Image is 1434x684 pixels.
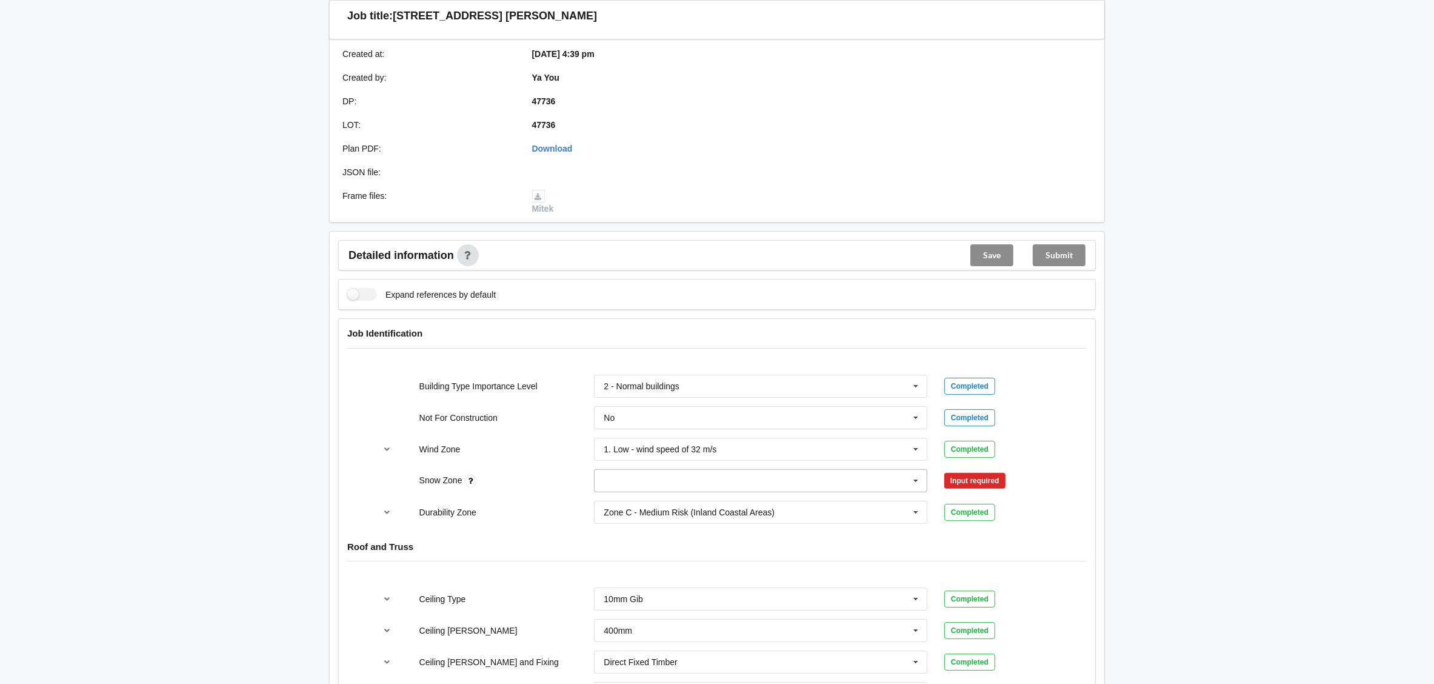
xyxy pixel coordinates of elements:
[604,626,632,635] div: 400mm
[944,654,995,671] div: Completed
[419,413,498,423] label: Not For Construction
[347,9,393,23] h3: Job title:
[604,658,677,666] div: Direct Fixed Timber
[334,95,524,107] div: DP :
[376,588,399,610] button: reference-toggle
[532,49,595,59] b: [DATE] 4:39 pm
[419,508,476,517] label: Durability Zone
[393,9,597,23] h3: [STREET_ADDRESS] [PERSON_NAME]
[532,96,556,106] b: 47736
[944,473,1005,489] div: Input required
[334,166,524,178] div: JSON file :
[604,382,679,391] div: 2 - Normal buildings
[419,657,559,667] label: Ceiling [PERSON_NAME] and Fixing
[334,119,524,131] div: LOT :
[419,444,461,454] label: Wind Zone
[347,288,496,301] label: Expand references by default
[604,414,615,422] div: No
[419,381,538,391] label: Building Type Importance Level
[532,191,554,214] a: Mitek
[376,651,399,673] button: reference-toggle
[532,73,559,82] b: Ya You
[347,541,1087,552] h4: Roof and Truss
[944,441,995,458] div: Completed
[944,409,995,426] div: Completed
[334,72,524,84] div: Created by :
[944,378,995,395] div: Completed
[419,475,465,485] label: Snow Zone
[944,622,995,639] div: Completed
[419,626,518,635] label: Ceiling [PERSON_NAME]
[604,595,643,603] div: 10mm Gib
[347,327,1087,339] h4: Job Identification
[532,120,556,130] b: 47736
[376,438,399,460] button: reference-toggle
[944,591,995,608] div: Completed
[604,445,716,454] div: 1. Low - wind speed of 32 m/s
[376,620,399,642] button: reference-toggle
[348,250,454,261] span: Detailed information
[532,144,573,153] a: Download
[334,142,524,155] div: Plan PDF :
[944,504,995,521] div: Completed
[604,508,775,517] div: Zone C - Medium Risk (Inland Coastal Areas)
[376,501,399,523] button: reference-toggle
[419,594,466,604] label: Ceiling Type
[334,48,524,60] div: Created at :
[334,190,524,215] div: Frame files :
